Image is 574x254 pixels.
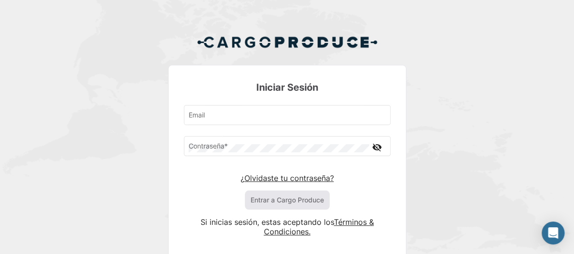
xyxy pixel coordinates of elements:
a: Términos & Condiciones. [264,217,374,236]
div: Abrir Intercom Messenger [542,222,564,244]
a: ¿Olvidaste tu contraseña? [241,173,334,183]
h3: Iniciar Sesión [184,81,391,94]
mat-icon: visibility_off [372,141,383,153]
img: Cargo Produce Logo [197,31,378,53]
span: Si inicias sesión, estas aceptando los [201,217,334,227]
